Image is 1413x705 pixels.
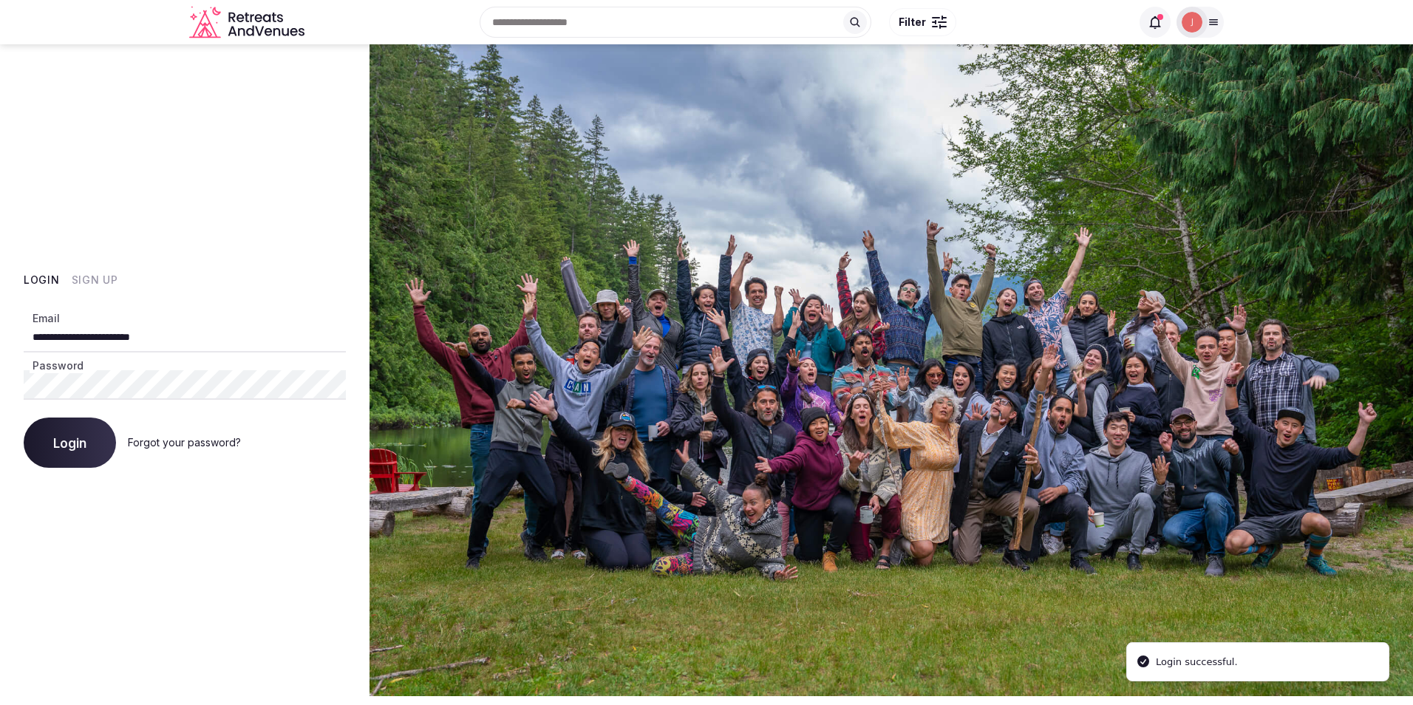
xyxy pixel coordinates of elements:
button: Sign Up [72,273,118,287]
button: Filter [889,8,956,36]
svg: Retreats and Venues company logo [189,6,307,39]
a: Visit the homepage [189,6,307,39]
span: Filter [899,15,926,30]
div: Login successful. [1156,655,1238,670]
img: My Account Background [370,44,1413,696]
button: Login [24,418,116,468]
span: Login [53,435,86,450]
button: Login [24,273,60,287]
a: Forgot your password? [128,436,241,449]
img: Jean David Raffenel [1182,12,1202,33]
